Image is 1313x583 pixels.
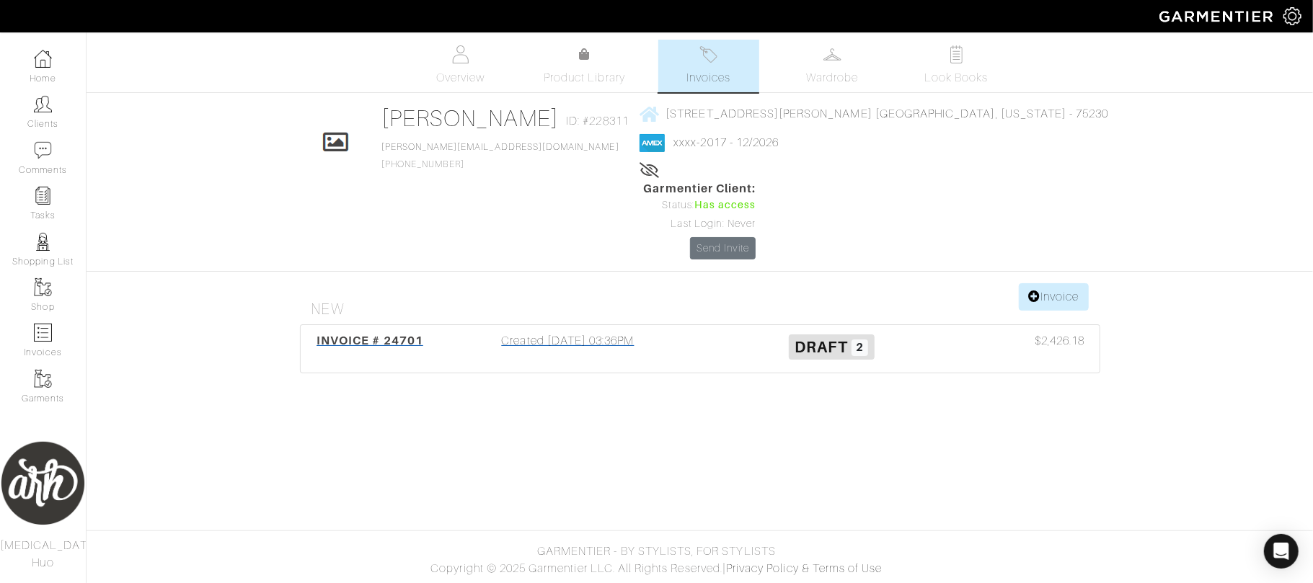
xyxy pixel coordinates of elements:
[34,278,52,296] img: garments-icon-b7da505a4dc4fd61783c78ac3ca0ef83fa9d6f193b1c9dc38574b1d14d53ca28.png
[726,562,882,575] a: Privacy Policy & Terms of Use
[410,40,511,92] a: Overview
[436,69,485,86] span: Overview
[1283,7,1301,25] img: gear-icon-white-bd11855cb880d31180b6d7d6211b90ccbf57a29d726f0c71d8c61bd08dd39cc2.png
[300,324,1100,373] a: INVOICE # 24701 Created [DATE] 03:36PM Draft 2 $2,426.18
[686,69,730,86] span: Invoices
[34,95,52,113] img: clients-icon-6bae9207a08558b7cb47a8932f037763ab4055f8c8b6bfacd5dc20c3e0201464.png
[381,105,560,131] a: [PERSON_NAME]
[947,45,965,63] img: todo-9ac3debb85659649dc8f770b8b6100bb5dab4b48dedcbae339e5042a72dfd3cc.svg
[690,237,756,259] a: Send Invite
[640,104,1108,123] a: [STREET_ADDRESS][PERSON_NAME] [GEOGRAPHIC_DATA], [US_STATE] - 75230
[311,301,1100,319] h4: New
[317,334,423,347] span: INVOICE # 24701
[1152,4,1283,29] img: garmentier-logo-header-white-b43fb05a5012e4ada735d5af1a66efaba907eab6374d6393d1fbf88cb4ef424d.png
[852,339,869,357] span: 2
[673,136,779,149] a: xxxx-2017 - 12/2026
[566,112,629,130] span: ID: #228311
[451,45,469,63] img: basicinfo-40fd8af6dae0f16599ec9e87c0ef1c0a1fdea2edbe929e3d69a839185d80c458.svg
[34,233,52,251] img: stylists-icon-eb353228a002819b7ec25b43dbf5f0378dd9e0616d9560372ff212230b889e62.png
[381,142,619,152] a: [PERSON_NAME][EMAIL_ADDRESS][DOMAIN_NAME]
[823,45,841,63] img: wardrobe-487a4870c1b7c33e795ec22d11cfc2ed9d08956e64fb3008fe2437562e282088.svg
[436,332,700,365] div: Created [DATE] 03:36PM
[906,40,1007,92] a: Look Books
[666,107,1108,120] span: [STREET_ADDRESS][PERSON_NAME] [GEOGRAPHIC_DATA], [US_STATE] - 75230
[34,50,52,68] img: dashboard-icon-dbcd8f5a0b271acd01030246c82b418ddd0df26cd7fceb0bd07c9910d44c42f6.png
[782,40,883,92] a: Wardrobe
[699,45,717,63] img: orders-27d20c2124de7fd6de4e0e44c1d41de31381a507db9b33961299e4e07d508b8c.svg
[34,370,52,388] img: garments-icon-b7da505a4dc4fd61783c78ac3ca0ef83fa9d6f193b1c9dc38574b1d14d53ca28.png
[1035,332,1084,350] span: $2,426.18
[1264,534,1299,569] div: Open Intercom Messenger
[640,134,665,152] img: american_express-1200034d2e149cdf2cc7894a33a747db654cf6f8355cb502592f1d228b2ac700.png
[544,69,625,86] span: Product Library
[795,338,848,356] span: Draft
[924,69,989,86] span: Look Books
[806,69,858,86] span: Wardrobe
[34,141,52,159] img: comment-icon-a0a6a9ef722e966f86d9cbdc48e553b5cf19dbc54f86b18d962a5391bc8f6eb6.png
[644,216,756,232] div: Last Login: Never
[534,46,635,86] a: Product Library
[694,197,756,213] span: Has access
[658,40,759,92] a: Invoices
[1019,283,1088,311] a: Invoice
[644,180,756,197] span: Garmentier Client:
[644,197,756,213] div: Status:
[34,187,52,205] img: reminder-icon-8004d30b9f0a5d33ae49ab947aed9ed385cf756f9e5892f1edd6e32f2345188e.png
[430,562,722,575] span: Copyright © 2025 Garmentier LLC. All Rights Reserved.
[34,324,52,342] img: orders-icon-0abe47150d42831381b5fb84f609e132dff9fe21cb692f30cb5eec754e2cba89.png
[381,142,619,169] span: [PHONE_NUMBER]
